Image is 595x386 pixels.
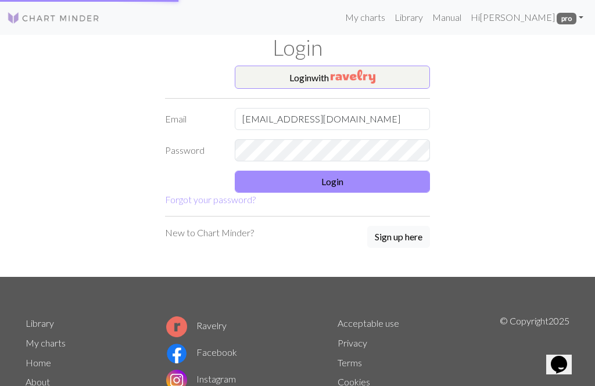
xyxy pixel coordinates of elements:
[367,226,430,248] button: Sign up here
[166,373,236,384] a: Instagram
[557,13,576,24] span: pro
[235,66,430,89] button: Loginwith
[158,108,228,130] label: Email
[26,357,51,368] a: Home
[165,194,256,205] a: Forgot your password?
[390,6,428,29] a: Library
[7,11,100,25] img: Logo
[466,6,588,29] a: Hi[PERSON_NAME] pro
[166,320,227,331] a: Ravelry
[428,6,466,29] a: Manual
[338,337,367,348] a: Privacy
[338,357,362,368] a: Terms
[166,347,237,358] a: Facebook
[546,340,583,374] iframe: chat widget
[158,139,228,161] label: Password
[340,6,390,29] a: My charts
[19,35,576,61] h1: Login
[166,343,187,364] img: Facebook logo
[166,316,187,337] img: Ravelry logo
[367,226,430,249] a: Sign up here
[26,318,54,329] a: Library
[235,171,430,193] button: Login
[165,226,254,240] p: New to Chart Minder?
[26,337,66,348] a: My charts
[331,70,375,84] img: Ravelry
[338,318,399,329] a: Acceptable use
